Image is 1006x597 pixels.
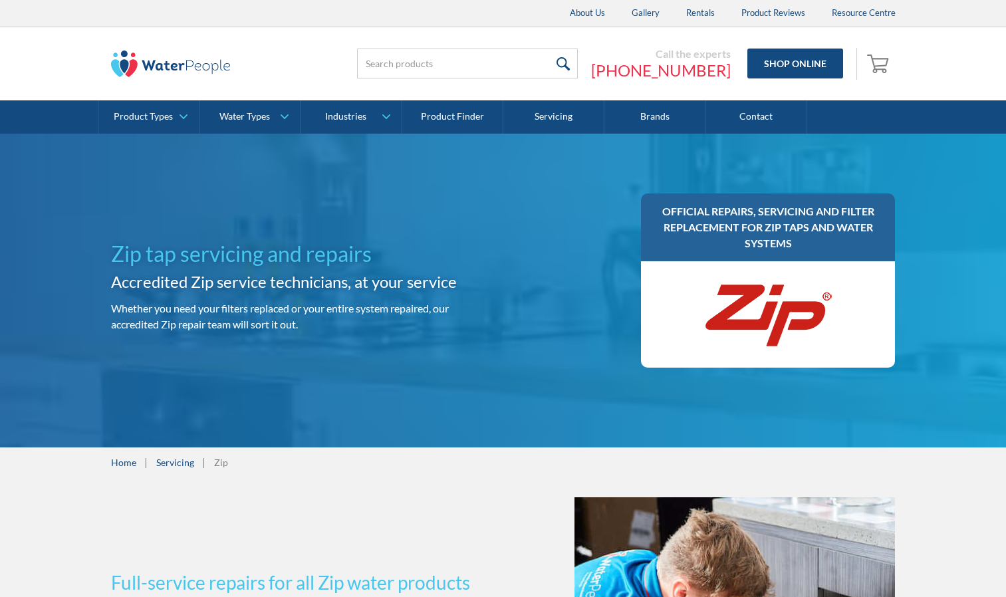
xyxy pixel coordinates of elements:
div: Water Types [219,111,270,122]
a: Servicing [156,455,194,469]
div: | [201,454,207,470]
a: Product Finder [402,100,503,134]
a: Home [111,455,136,469]
a: Contact [706,100,807,134]
a: [PHONE_NUMBER] [591,60,731,80]
a: Shop Online [747,49,843,78]
h3: Official repairs, servicing and filter replacement for Zip taps and water systems [654,203,882,251]
a: Industries [301,100,401,134]
h1: Zip tap servicing and repairs [111,238,498,270]
div: Product Types [114,111,173,122]
img: The Water People [111,51,231,77]
h2: Accredited Zip service technicians, at your service [111,270,498,294]
div: Zip [214,455,228,469]
div: | [143,454,150,470]
div: Call the experts [591,47,731,60]
a: Servicing [503,100,604,134]
div: Industries [325,111,366,122]
input: Search products [357,49,578,78]
a: Brands [604,100,705,134]
a: Product Types [98,100,199,134]
a: Water Types [199,100,300,134]
h3: Full-service repairs for all Zip water products [111,568,498,596]
img: shopping cart [867,53,892,74]
p: Whether you need your filters replaced or your entire system repaired, our accredited Zip repair ... [111,300,498,332]
a: Open empty cart [864,48,896,80]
